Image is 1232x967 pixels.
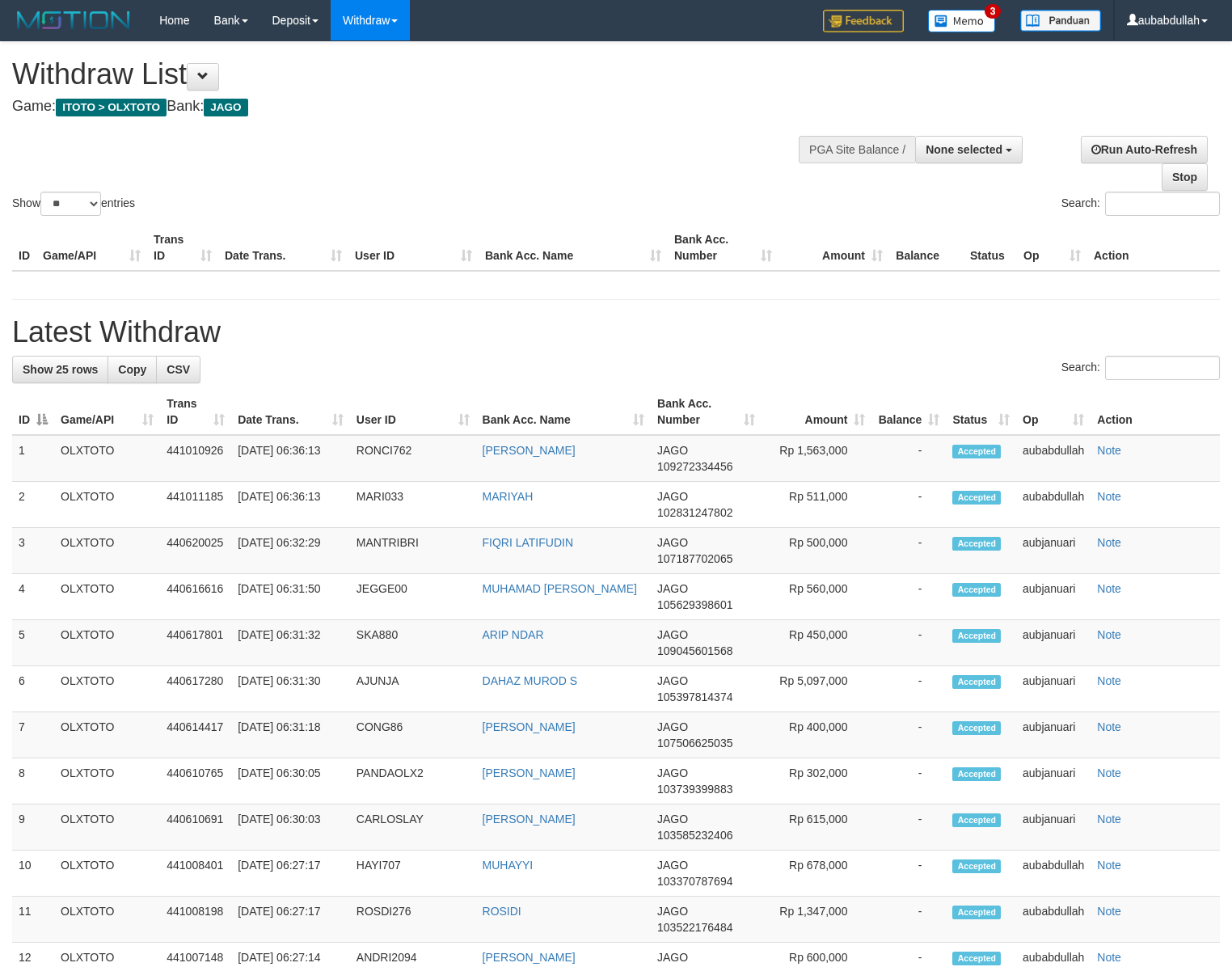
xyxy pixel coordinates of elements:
[871,482,946,528] td: -
[483,674,577,687] a: DAHAZ MUROD S
[231,897,350,943] td: [DATE] 06:27:17
[657,506,732,519] span: Copy 102831247802 to clipboard
[483,951,576,964] a: [PERSON_NAME]
[657,690,732,703] span: Copy 105397814374 to clipboard
[964,225,1017,271] th: Status
[657,460,732,473] span: Copy 109272334456 to clipboard
[871,897,946,943] td: -
[1016,435,1091,482] td: aubabdullah
[952,445,1001,458] span: Accepted
[231,389,350,435] th: Date Trans.: activate to sort column ascending
[871,435,946,482] td: -
[231,758,350,804] td: [DATE] 06:30:05
[12,804,54,851] td: 9
[889,225,964,271] th: Balance
[871,666,946,712] td: -
[1105,356,1220,380] input: Search:
[657,674,688,687] span: JAGO
[657,951,688,964] span: JAGO
[657,829,732,842] span: Copy 103585232406 to clipboard
[1016,851,1091,897] td: aubabdullah
[350,804,476,851] td: CARLOSLAY
[762,897,871,943] td: Rp 1,347,000
[54,482,160,528] td: OLXTOTO
[985,4,1002,19] span: 3
[483,859,534,872] a: MUHAYYI
[871,528,946,574] td: -
[12,8,135,32] img: MOTION_logo.png
[762,620,871,666] td: Rp 450,000
[231,574,350,620] td: [DATE] 06:31:50
[762,851,871,897] td: Rp 678,000
[160,897,231,943] td: 441008198
[160,804,231,851] td: 440610691
[160,758,231,804] td: 440610765
[1016,758,1091,804] td: aubjanuari
[1016,528,1091,574] td: aubjanuari
[483,766,576,779] a: [PERSON_NAME]
[54,712,160,758] td: OLXTOTO
[778,225,889,271] th: Amount
[952,583,1001,597] span: Accepted
[12,574,54,620] td: 4
[54,758,160,804] td: OLXTOTO
[231,851,350,897] td: [DATE] 06:27:17
[657,783,732,796] span: Copy 103739399883 to clipboard
[12,897,54,943] td: 11
[54,389,160,435] th: Game/API: activate to sort column ascending
[350,574,476,620] td: JEGGE00
[12,58,805,91] h1: Withdraw List
[483,813,576,826] a: [PERSON_NAME]
[762,758,871,804] td: Rp 302,000
[657,536,688,549] span: JAGO
[350,620,476,666] td: SKA880
[762,712,871,758] td: Rp 400,000
[12,99,805,115] h4: Game: Bank:
[160,620,231,666] td: 440617801
[762,435,871,482] td: Rp 1,563,000
[231,435,350,482] td: [DATE] 06:36:13
[350,482,476,528] td: MARI033
[668,225,778,271] th: Bank Acc. Number
[147,225,218,271] th: Trans ID
[350,528,476,574] td: MANTRIBRI
[160,712,231,758] td: 440614417
[952,629,1001,643] span: Accepted
[657,905,688,918] span: JAGO
[926,143,1002,156] span: None selected
[108,356,157,383] a: Copy
[871,804,946,851] td: -
[54,666,160,712] td: OLXTOTO
[12,316,1220,348] h1: Latest Withdraw
[160,574,231,620] td: 440616616
[12,225,36,271] th: ID
[40,192,101,216] select: Showentries
[1097,490,1121,503] a: Note
[952,952,1001,965] span: Accepted
[204,99,247,116] span: JAGO
[160,528,231,574] td: 440620025
[56,99,167,116] span: ITOTO > OLXTOTO
[657,766,688,779] span: JAGO
[1097,813,1121,826] a: Note
[1097,766,1121,779] a: Note
[1097,536,1121,549] a: Note
[762,389,871,435] th: Amount: activate to sort column ascending
[952,813,1001,827] span: Accepted
[651,389,762,435] th: Bank Acc. Number: activate to sort column ascending
[479,225,668,271] th: Bank Acc. Name
[348,225,479,271] th: User ID
[12,666,54,712] td: 6
[657,582,688,595] span: JAGO
[12,620,54,666] td: 5
[871,389,946,435] th: Balance: activate to sort column ascending
[657,490,688,503] span: JAGO
[1016,897,1091,943] td: aubabdullah
[871,758,946,804] td: -
[54,851,160,897] td: OLXTOTO
[483,536,574,549] a: FIQRI LATIFUDIN
[483,582,637,595] a: MUHAMAD [PERSON_NAME]
[762,482,871,528] td: Rp 511,000
[483,490,534,503] a: MARIYAH
[1061,192,1220,216] label: Search:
